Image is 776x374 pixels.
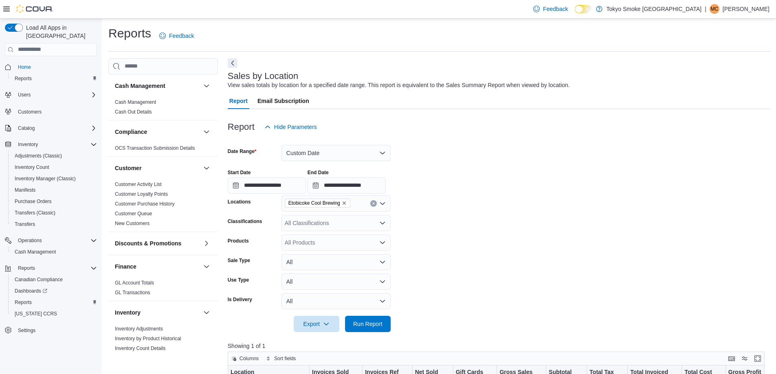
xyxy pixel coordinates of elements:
[115,82,165,90] h3: Cash Management
[11,286,51,296] a: Dashboards
[2,262,100,274] button: Reports
[15,221,35,227] span: Transfers
[115,239,200,247] button: Discounts & Promotions
[108,143,218,156] div: Compliance
[11,74,97,83] span: Reports
[15,62,97,72] span: Home
[18,64,31,70] span: Home
[15,164,49,171] span: Inventory Count
[8,173,100,184] button: Inventory Manager (Classic)
[15,123,38,133] button: Catalog
[11,309,60,319] a: [US_STATE] CCRS
[11,297,97,307] span: Reports
[15,236,97,245] span: Operations
[202,238,211,248] button: Discounts & Promotions
[108,278,218,301] div: Finance
[8,308,100,319] button: [US_STATE] CCRS
[274,355,296,362] span: Sort fields
[228,169,251,176] label: Start Date
[18,109,42,115] span: Customers
[15,236,45,245] button: Operations
[11,219,38,229] a: Transfers
[115,191,168,197] span: Customer Loyalty Points
[108,25,151,42] h1: Reports
[15,75,32,82] span: Reports
[8,285,100,297] a: Dashboards
[15,210,55,216] span: Transfers (Classic)
[353,320,383,328] span: Run Report
[18,327,35,334] span: Settings
[8,297,100,308] button: Reports
[11,286,97,296] span: Dashboards
[285,199,350,208] span: Etobicoke Cool Brewing
[710,4,719,14] div: Mitchell Catalano
[379,220,386,226] button: Open list of options
[115,82,200,90] button: Cash Management
[11,208,97,218] span: Transfers (Classic)
[11,208,59,218] a: Transfers (Classic)
[15,90,34,100] button: Users
[169,32,194,40] span: Feedback
[379,200,386,207] button: Open list of options
[723,4,769,14] p: [PERSON_NAME]
[115,201,175,207] a: Customer Purchase History
[530,1,571,17] a: Feedback
[228,218,262,225] label: Classifications
[274,123,317,131] span: Hide Parameters
[115,181,162,188] span: Customer Activity List
[281,293,391,309] button: All
[8,196,100,207] button: Purchase Orders
[11,174,79,184] a: Inventory Manager (Classic)
[261,119,320,135] button: Hide Parameters
[263,354,299,363] button: Sort fields
[115,290,150,295] a: GL Transactions
[156,28,197,44] a: Feedback
[8,207,100,219] button: Transfers (Classic)
[202,262,211,271] button: Finance
[15,107,45,117] a: Customers
[15,288,47,294] span: Dashboards
[11,197,97,206] span: Purchase Orders
[18,141,38,148] span: Inventory
[108,97,218,120] div: Cash Management
[2,89,100,101] button: Users
[8,150,100,162] button: Adjustments (Classic)
[2,61,100,73] button: Home
[11,151,65,161] a: Adjustments (Classic)
[115,346,166,351] a: Inventory Count Details
[115,239,181,247] h3: Discounts & Promotions
[257,93,309,109] span: Email Subscription
[228,71,299,81] h3: Sales by Location
[8,184,100,196] button: Manifests
[115,109,152,115] span: Cash Out Details
[115,326,163,332] span: Inventory Adjustments
[115,308,200,317] button: Inventory
[15,153,62,159] span: Adjustments (Classic)
[240,355,259,362] span: Columns
[202,163,211,173] button: Customer
[15,311,57,317] span: [US_STATE] CCRS
[294,316,339,332] button: Export
[228,257,250,264] label: Sale Type
[11,297,35,307] a: Reports
[11,219,97,229] span: Transfers
[15,249,56,255] span: Cash Management
[575,5,592,13] input: Dark Mode
[5,58,97,357] nav: Complex example
[2,122,100,134] button: Catalog
[8,162,100,173] button: Inventory Count
[281,254,391,270] button: All
[18,125,35,131] span: Catalog
[11,162,97,172] span: Inventory Count
[115,345,166,352] span: Inventory Count Details
[288,199,340,207] span: Etobicoke Cool Brewing
[115,145,195,151] a: OCS Transaction Submission Details
[228,238,249,244] label: Products
[15,62,34,72] a: Home
[2,324,100,336] button: Settings
[115,220,149,227] span: New Customers
[115,164,200,172] button: Customer
[11,185,97,195] span: Manifests
[228,177,306,194] input: Press the down key to open a popover containing a calendar.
